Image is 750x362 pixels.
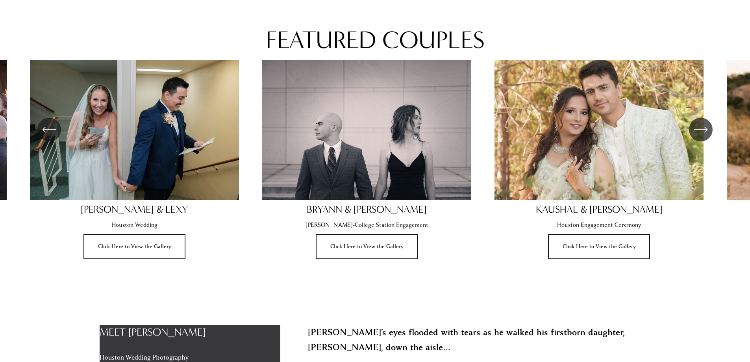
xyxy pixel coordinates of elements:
[548,234,650,259] a: Click Here to View the Gallery
[83,234,185,259] a: Click Here to View the Gallery
[689,118,713,141] button: Next
[308,327,628,353] strong: [PERSON_NAME]’s eyes flooded with tears as he walked his firstborn daughter, [PERSON_NAME], down ...
[100,326,206,338] span: meet [PERSON_NAME]
[316,234,418,259] a: Click Here to View the Gallery
[30,20,720,60] p: featured couples
[37,118,61,141] button: Previous
[100,353,189,362] span: Houston Wedding Photography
